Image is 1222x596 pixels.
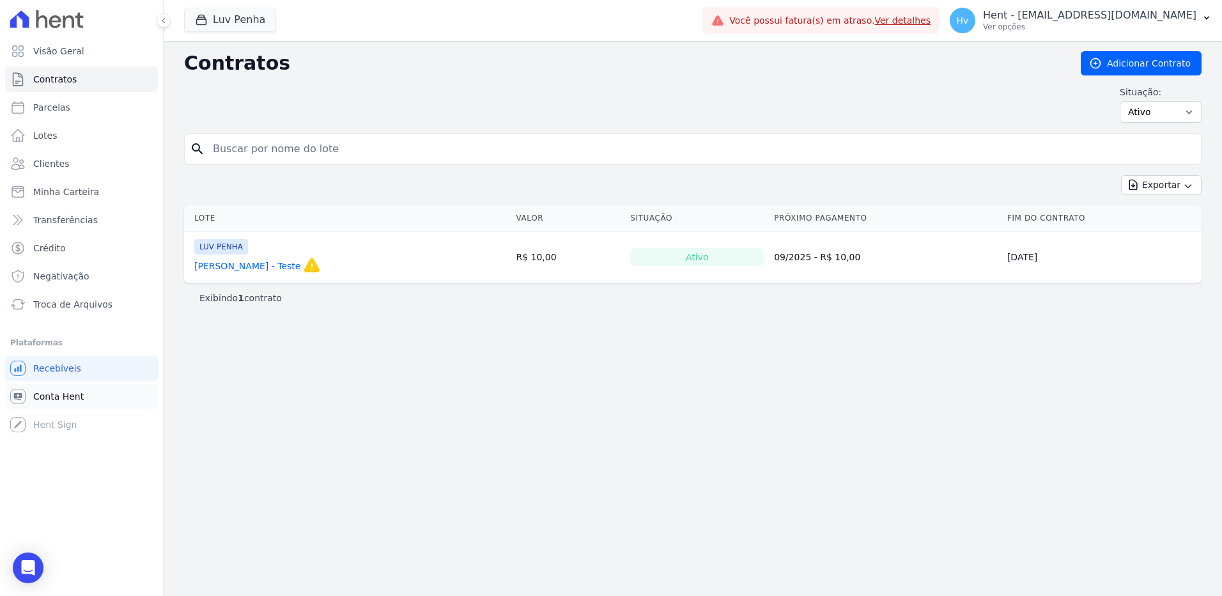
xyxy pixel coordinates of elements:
[957,16,969,25] span: Hv
[5,356,158,381] a: Recebíveis
[769,205,1002,231] th: Próximo Pagamento
[33,390,84,403] span: Conta Hent
[729,14,931,27] span: Você possui fatura(s) em atraso.
[33,45,84,58] span: Visão Geral
[630,248,764,266] div: Ativo
[33,73,77,86] span: Contratos
[33,101,70,114] span: Parcelas
[5,235,158,261] a: Crédito
[5,207,158,233] a: Transferências
[511,205,625,231] th: Valor
[194,239,248,255] span: LUV PENHA
[33,214,98,226] span: Transferências
[10,335,153,350] div: Plataformas
[1121,175,1202,195] button: Exportar
[184,52,1060,75] h2: Contratos
[33,270,89,283] span: Negativação
[33,242,66,255] span: Crédito
[983,22,1196,32] p: Ver opções
[5,123,158,148] a: Lotes
[874,15,931,26] a: Ver detalhes
[625,205,769,231] th: Situação
[983,9,1196,22] p: Hent - [EMAIL_ADDRESS][DOMAIN_NAME]
[33,298,112,311] span: Troca de Arquivos
[511,231,625,283] td: R$ 10,00
[5,384,158,409] a: Conta Hent
[5,67,158,92] a: Contratos
[5,151,158,176] a: Clientes
[205,136,1196,162] input: Buscar por nome do lote
[774,252,860,262] a: 09/2025 - R$ 10,00
[5,292,158,317] a: Troca de Arquivos
[33,362,81,375] span: Recebíveis
[5,38,158,64] a: Visão Geral
[33,129,58,142] span: Lotes
[194,260,300,272] a: [PERSON_NAME] - Teste
[1081,51,1202,75] a: Adicionar Contrato
[5,179,158,205] a: Minha Carteira
[238,293,244,303] b: 1
[33,185,99,198] span: Minha Carteira
[184,205,511,231] th: Lote
[199,292,282,304] p: Exibindo contrato
[1002,205,1202,231] th: Fim do Contrato
[1120,86,1202,98] label: Situação:
[184,8,276,32] button: Luv Penha
[190,141,205,157] i: search
[13,553,43,583] div: Open Intercom Messenger
[33,157,69,170] span: Clientes
[5,95,158,120] a: Parcelas
[1002,231,1202,283] td: [DATE]
[5,263,158,289] a: Negativação
[940,3,1222,38] button: Hv Hent - [EMAIL_ADDRESS][DOMAIN_NAME] Ver opções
